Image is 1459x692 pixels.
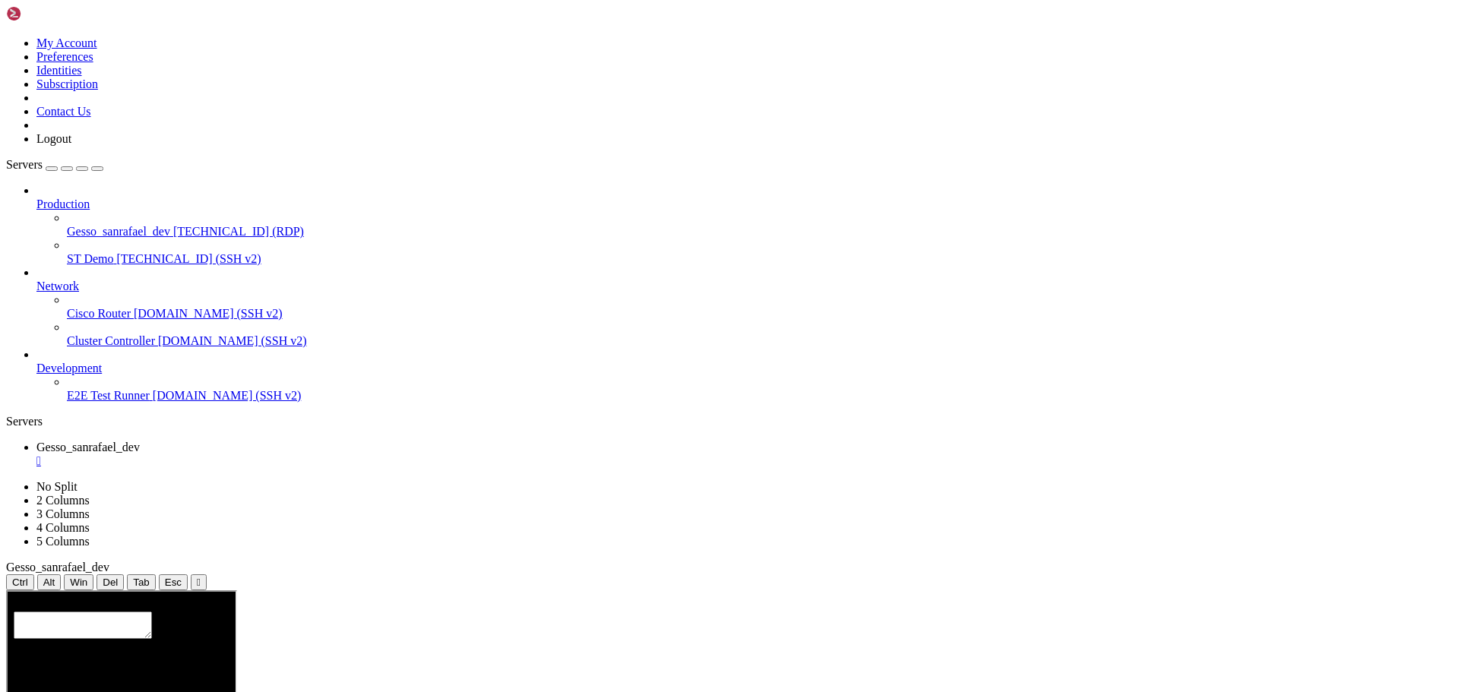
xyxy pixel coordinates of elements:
[36,280,79,292] span: Network
[97,574,124,590] button: Del
[43,577,55,588] span: Alt
[36,348,1453,403] li: Development
[67,239,1453,266] li: ST Demo [TECHNICAL_ID] (SSH v2)
[70,577,87,588] span: Win
[67,252,113,265] span: ST Demo
[36,197,90,210] span: Production
[134,307,283,320] span: [DOMAIN_NAME] (SSH v2)
[127,574,156,590] button: Tab
[6,158,43,171] span: Servers
[36,197,1453,211] a: Production
[6,574,34,590] button: Ctrl
[67,389,1453,403] a: E2E Test Runner [DOMAIN_NAME] (SSH v2)
[6,6,93,21] img: Shellngn
[67,389,150,402] span: E2E Test Runner
[165,577,182,588] span: Esc
[158,334,307,347] span: [DOMAIN_NAME] (SSH v2)
[37,574,62,590] button: Alt
[36,280,1453,293] a: Network
[116,252,261,265] span: [TECHNICAL_ID] (SSH v2)
[67,334,155,347] span: Cluster Controller
[67,375,1453,403] li: E2E Test Runner [DOMAIN_NAME] (SSH v2)
[36,441,140,453] span: Gesso_sanrafael_dev
[36,362,1453,375] a: Development
[6,158,103,171] a: Servers
[191,574,207,590] button: 
[36,480,78,493] a: No Split
[67,307,131,320] span: Cisco Router
[36,105,91,118] a: Contact Us
[133,577,150,588] span: Tab
[36,184,1453,266] li: Production
[36,266,1453,348] li: Network
[36,454,1453,468] a: 
[12,577,28,588] span: Ctrl
[36,441,1453,468] a: Gesso_sanrafael_dev
[197,577,201,588] div: 
[67,225,170,238] span: Gesso_sanrafael_dev
[36,132,71,145] a: Logout
[159,574,188,590] button: Esc
[36,507,90,520] a: 3 Columns
[153,389,302,402] span: [DOMAIN_NAME] (SSH v2)
[64,574,93,590] button: Win
[67,211,1453,239] li: Gesso_sanrafael_dev [TECHNICAL_ID] (RDP)
[67,307,1453,321] a: Cisco Router [DOMAIN_NAME] (SSH v2)
[36,494,90,507] a: 2 Columns
[67,225,1453,239] a: Gesso_sanrafael_dev [TECHNICAL_ID] (RDP)
[36,535,90,548] a: 5 Columns
[36,36,97,49] a: My Account
[67,252,1453,266] a: ST Demo [TECHNICAL_ID] (SSH v2)
[67,293,1453,321] li: Cisco Router [DOMAIN_NAME] (SSH v2)
[173,225,304,238] span: [TECHNICAL_ID] (RDP)
[36,521,90,534] a: 4 Columns
[36,362,102,374] span: Development
[6,561,109,574] span: Gesso_sanrafael_dev
[36,77,98,90] a: Subscription
[103,577,118,588] span: Del
[67,321,1453,348] li: Cluster Controller [DOMAIN_NAME] (SSH v2)
[6,415,1453,428] div: Servers
[36,64,82,77] a: Identities
[36,50,93,63] a: Preferences
[67,334,1453,348] a: Cluster Controller [DOMAIN_NAME] (SSH v2)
